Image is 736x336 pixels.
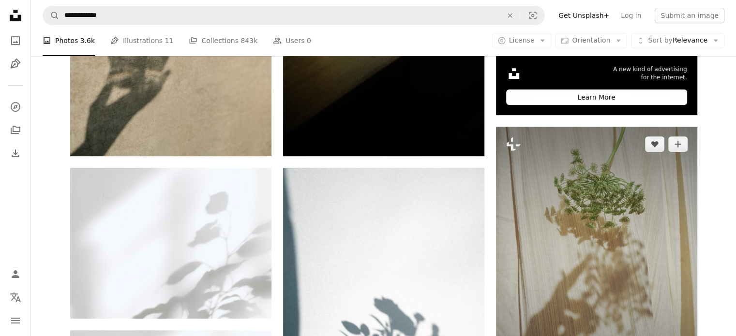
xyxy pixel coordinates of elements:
[509,36,535,44] span: License
[655,8,724,23] button: Submit an image
[555,33,627,48] button: Orientation
[307,35,311,46] span: 0
[521,6,544,25] button: Visual search
[165,35,174,46] span: 11
[6,264,25,284] a: Log in / Sign up
[6,120,25,140] a: Collections
[6,31,25,50] a: Photos
[668,136,688,152] button: Add to Collection
[110,25,173,56] a: Illustrations 11
[240,35,257,46] span: 843k
[506,66,522,81] img: file-1631306537910-2580a29a3cfcimage
[70,168,271,319] img: white and black floral textile
[648,36,707,45] span: Relevance
[283,314,484,323] a: white and black floral gamrent
[6,97,25,117] a: Explore
[613,65,687,82] span: A new kind of advertising for the internet.
[70,239,271,248] a: white and black floral textile
[553,8,615,23] a: Get Unsplash+
[645,136,664,152] button: Like
[6,6,25,27] a: Home — Unsplash
[499,6,521,25] button: Clear
[572,36,610,44] span: Orientation
[6,288,25,307] button: Language
[43,6,60,25] button: Search Unsplash
[43,6,545,25] form: Find visuals sitewide
[6,144,25,163] a: Download History
[496,256,697,265] a: a shadow of a plant on a wooden surface
[6,54,25,73] a: Illustrations
[615,8,647,23] a: Log in
[648,36,672,44] span: Sort by
[273,25,311,56] a: Users 0
[631,33,724,48] button: Sort byRelevance
[189,25,257,56] a: Collections 843k
[6,311,25,330] button: Menu
[492,33,552,48] button: License
[506,89,687,105] div: Learn More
